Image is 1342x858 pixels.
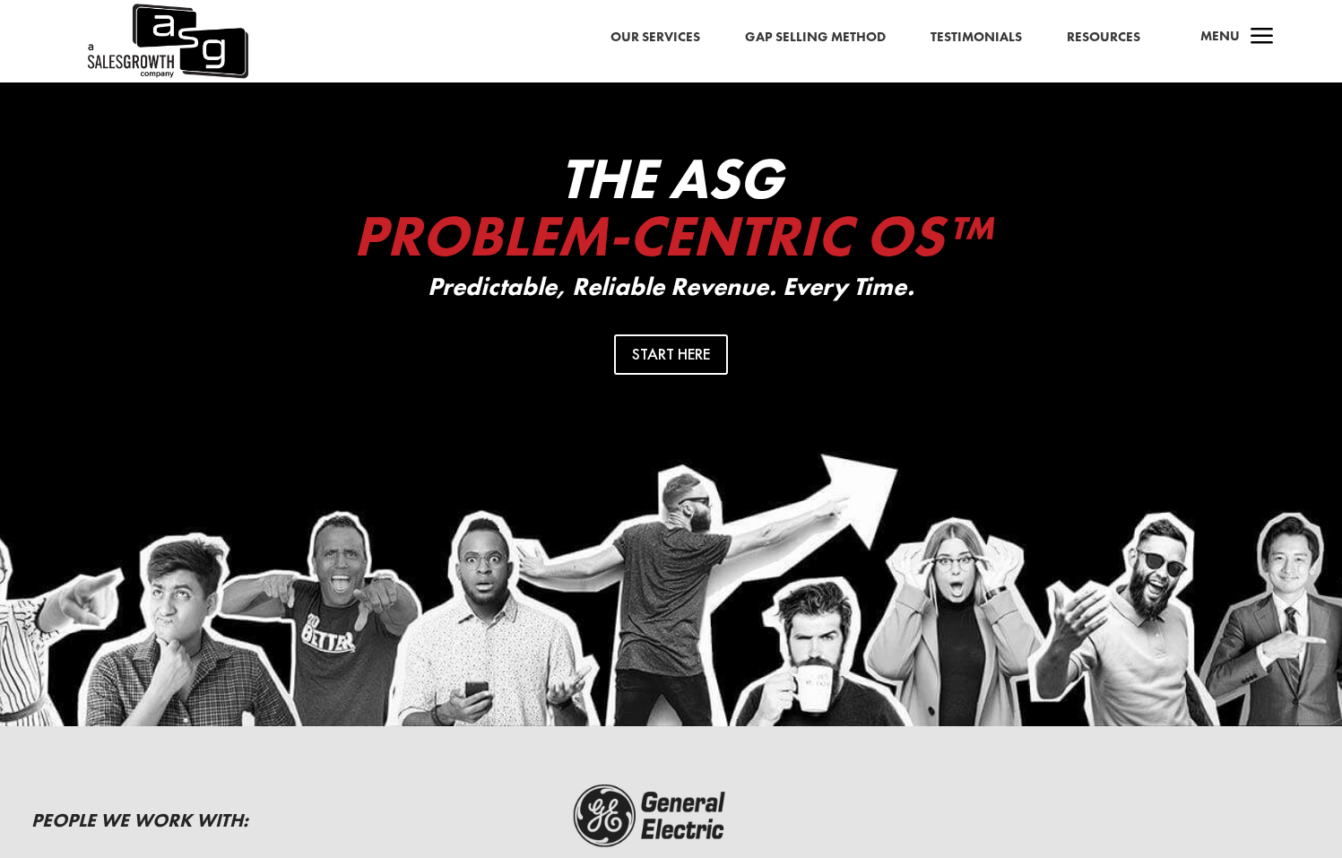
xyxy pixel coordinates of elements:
a: Our Services [610,26,700,49]
img: ge-logo-dark [561,780,741,852]
a: Gap Selling Method [745,26,886,49]
a: Resources [1067,26,1140,49]
span: Problem-Centric OS™ [353,199,990,273]
a: Start Here [614,334,728,375]
span: Menu [1200,27,1240,45]
span: a [1244,20,1280,56]
a: Testimonials [931,26,1022,49]
p: Predictable, Reliable Revenue. Every Time. [313,273,1030,301]
h2: The ASG [313,150,1030,273]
